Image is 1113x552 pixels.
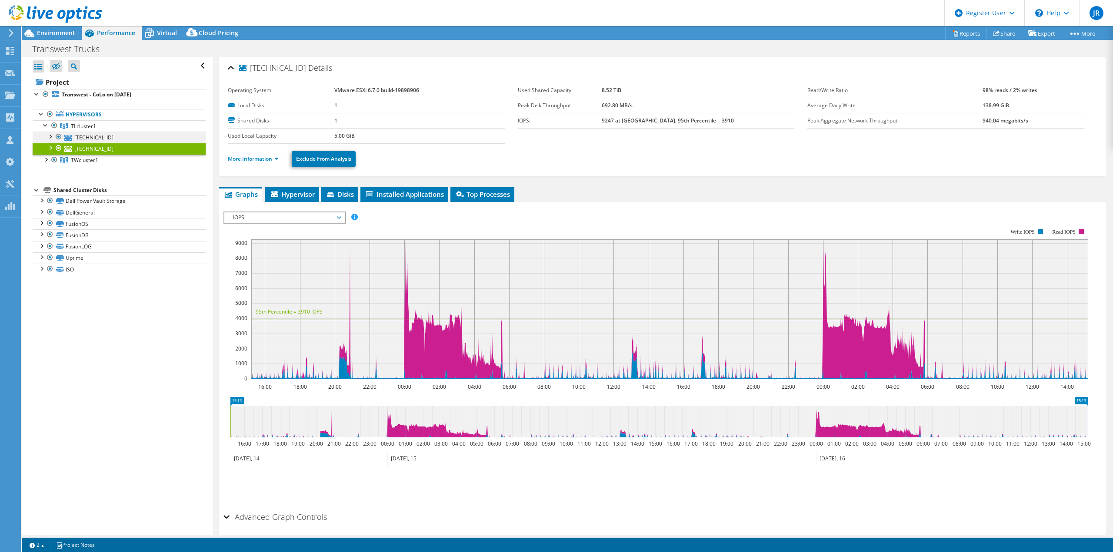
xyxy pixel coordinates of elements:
[235,299,247,307] text: 5000
[956,383,970,390] text: 08:00
[71,122,96,130] span: TLcluster1
[97,29,135,37] span: Performance
[308,63,332,73] span: Details
[53,185,206,195] div: Shared Cluster Disks
[235,239,247,247] text: 9000
[1060,440,1073,447] text: 14:00
[37,29,75,37] span: Environment
[503,383,516,390] text: 06:00
[1010,229,1035,235] text: Write IOPS
[33,120,206,132] a: TLcluster1
[986,26,1022,40] a: Share
[1024,440,1037,447] text: 12:00
[223,190,258,198] span: Graphs
[863,440,876,447] text: 03:00
[1026,383,1039,390] text: 12:00
[270,190,315,198] span: Hypervisor
[228,116,334,125] label: Shared Disks
[33,143,206,154] a: [TECHNICAL_ID]
[488,440,501,447] text: 06:00
[702,440,716,447] text: 18:00
[433,383,446,390] text: 02:00
[921,383,934,390] text: 06:00
[258,383,272,390] text: 16:00
[1035,9,1043,17] svg: \n
[293,383,307,390] text: 18:00
[666,440,680,447] text: 16:00
[782,383,795,390] text: 22:00
[235,345,247,352] text: 2000
[649,440,662,447] text: 15:00
[537,383,551,390] text: 08:00
[945,26,987,40] a: Reports
[228,86,334,95] label: Operating System
[228,132,334,140] label: Used Local Capacity
[524,440,537,447] text: 08:00
[334,132,355,139] b: 5.00 GiB
[50,539,101,550] a: Project Notes
[810,440,823,447] text: 00:00
[33,155,206,166] a: TWcluster1
[345,440,359,447] text: 22:00
[1022,26,1062,40] a: Export
[223,508,327,526] h2: Advanced Graph Controls
[983,102,1009,109] b: 138.99 GiB
[577,440,591,447] text: 11:00
[334,86,419,94] b: VMware ESXi 6.7.0 build-19898906
[1090,6,1103,20] span: JR
[602,102,633,109] b: 692.80 MB/s
[238,440,251,447] text: 16:00
[506,440,519,447] text: 07:00
[398,383,411,390] text: 00:00
[244,375,247,382] text: 0
[613,440,626,447] text: 13:00
[33,75,206,89] a: Project
[455,190,510,198] span: Top Processes
[228,101,334,110] label: Local Disks
[468,383,481,390] text: 04:00
[807,116,983,125] label: Peak Aggregate Network Throughput
[239,64,306,73] span: [TECHNICAL_ID]
[33,207,206,218] a: DellGeneral
[228,155,279,162] a: More Information
[746,383,760,390] text: 20:00
[631,440,644,447] text: 14:00
[881,440,894,447] text: 04:00
[33,252,206,264] a: Uptime
[273,440,287,447] text: 18:00
[256,440,269,447] text: 17:00
[470,440,483,447] text: 05:00
[33,218,206,229] a: FusionOS
[807,86,983,95] label: Read/Write Ratio
[602,86,621,94] b: 8.52 TiB
[381,440,394,447] text: 00:00
[827,440,841,447] text: 01:00
[953,440,966,447] text: 08:00
[363,440,377,447] text: 23:00
[560,440,573,447] text: 10:00
[256,308,323,315] text: 95th Percentile = 3910 IOPS
[845,440,859,447] text: 02:00
[235,254,247,261] text: 8000
[792,440,805,447] text: 23:00
[33,109,206,120] a: Hypervisors
[572,383,586,390] text: 10:00
[720,440,733,447] text: 19:00
[33,229,206,241] a: FusionDB
[642,383,656,390] text: 14:00
[326,190,354,198] span: Disks
[291,440,305,447] text: 19:00
[235,269,247,277] text: 7000
[988,440,1002,447] text: 10:00
[542,440,555,447] text: 09:00
[328,383,342,390] text: 20:00
[851,383,865,390] text: 02:00
[33,241,206,252] a: FusionLOG
[28,44,113,54] h1: Transwest Trucks
[934,440,948,447] text: 07:00
[1006,440,1020,447] text: 11:00
[886,383,900,390] text: 04:00
[327,440,341,447] text: 21:00
[983,86,1037,94] b: 98% reads / 2% writes
[991,383,1004,390] text: 10:00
